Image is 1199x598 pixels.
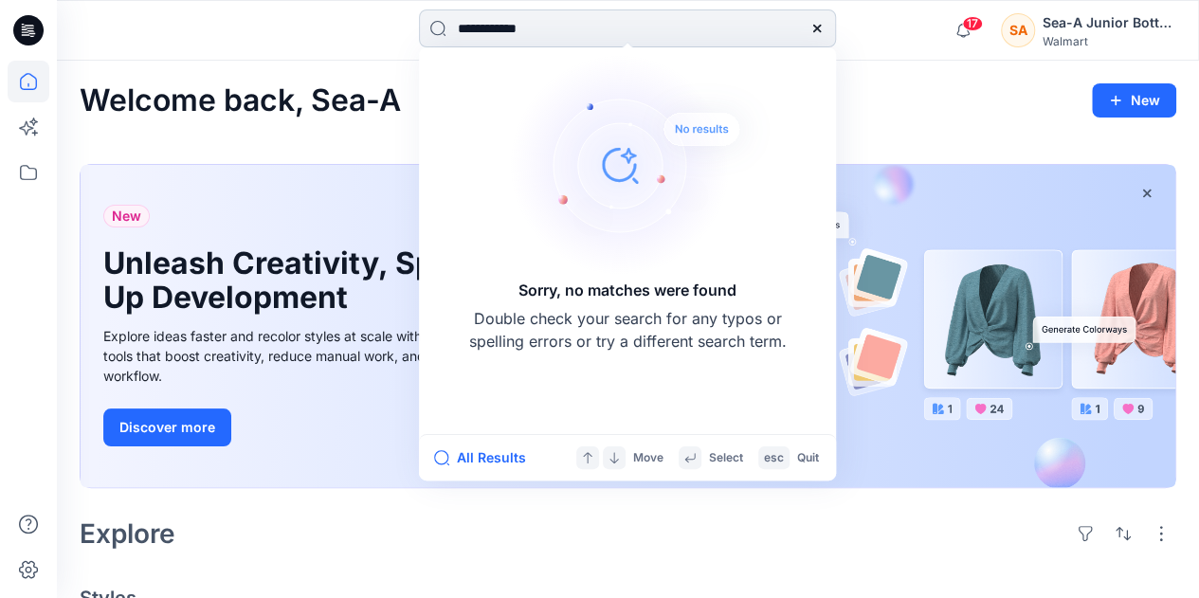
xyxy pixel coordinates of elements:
[1043,11,1175,34] div: Sea-A Junior Bottom
[962,16,983,31] span: 17
[103,408,231,446] button: Discover more
[112,205,141,227] span: New
[1043,34,1175,48] div: Walmart
[518,279,736,301] h5: Sorry, no matches were found
[633,448,663,468] p: Move
[80,83,401,118] h2: Welcome back, Sea-A
[434,446,538,469] button: All Results
[466,307,789,353] p: Double check your search for any typos or spelling errors or try a different search term.
[80,518,175,549] h2: Explore
[103,326,530,386] div: Explore ideas faster and recolor styles at scale with AI-powered tools that boost creativity, red...
[1001,13,1035,47] div: SA
[764,448,784,468] p: esc
[103,246,501,315] h1: Unleash Creativity, Speed Up Development
[510,51,775,279] img: Sorry, no matches were found
[709,448,743,468] p: Select
[1092,83,1176,118] button: New
[103,408,530,446] a: Discover more
[797,448,819,468] p: Quit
